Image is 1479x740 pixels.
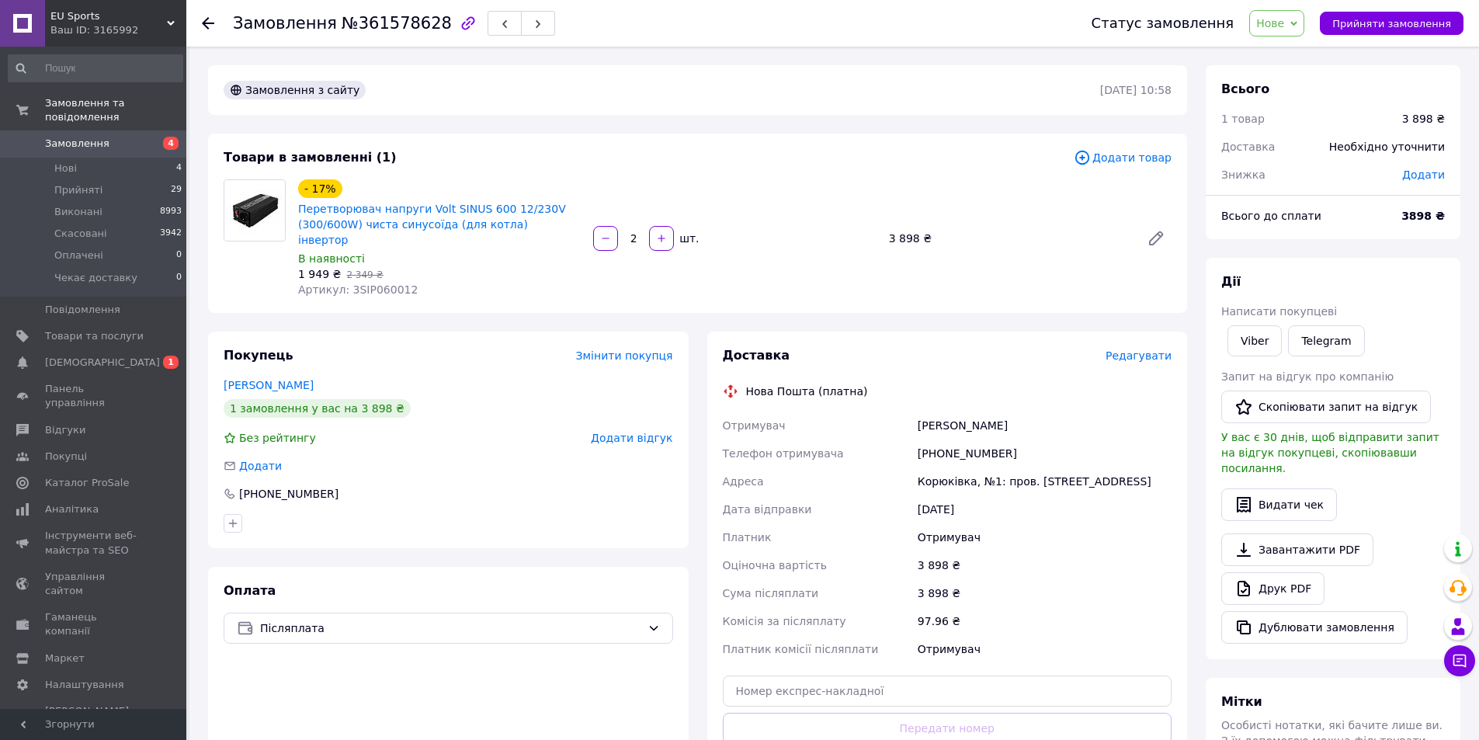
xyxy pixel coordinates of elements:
span: Замовлення [233,14,337,33]
span: Гаманець компанії [45,610,144,638]
span: Змінити покупця [576,349,673,362]
button: Прийняти замовлення [1320,12,1463,35]
span: Нові [54,162,77,175]
a: Завантажити PDF [1221,533,1373,566]
div: Статус замовлення [1092,16,1234,31]
span: Мітки [1221,694,1262,709]
span: Без рейтингу [239,432,316,444]
span: 8993 [160,205,182,219]
span: Отримувач [723,419,786,432]
a: Перетворювач напруги Volt SINUS 600 12/230V (300/600W) чиста синусоїда (для котла) інвертор [298,203,566,246]
div: 97.96 ₴ [915,607,1175,635]
span: Оціночна вартість [723,559,827,572]
div: Отримувач [915,523,1175,551]
span: Відгуки [45,423,85,437]
span: Додати [1402,168,1445,181]
span: Налаштування [45,678,124,692]
span: Платник [723,531,772,544]
span: Комісія за післяплату [723,615,846,627]
span: 1 товар [1221,113,1265,125]
span: Аналітика [45,502,99,516]
span: Покупець [224,348,293,363]
a: Редагувати [1140,223,1172,254]
span: 0 [176,271,182,285]
div: [PHONE_NUMBER] [915,439,1175,467]
span: Редагувати [1106,349,1172,362]
a: Друк PDF [1221,572,1325,605]
span: Оплачені [54,248,103,262]
span: Сума післяплати [723,587,819,599]
span: В наявності [298,252,365,265]
div: - 17% [298,179,342,198]
span: Скасовані [54,227,107,241]
a: Viber [1227,325,1282,356]
span: 29 [171,183,182,197]
span: Всього [1221,82,1269,96]
span: Артикул: 3SIP060012 [298,283,418,296]
a: Telegram [1288,325,1364,356]
div: Ваш ID: 3165992 [50,23,186,37]
button: Скопіювати запит на відгук [1221,391,1431,423]
span: Повідомлення [45,303,120,317]
span: Телефон отримувача [723,447,844,460]
div: Отримувач [915,635,1175,663]
span: №361578628 [342,14,452,33]
span: Додати відгук [591,432,672,444]
div: [PHONE_NUMBER] [238,486,340,502]
span: Інструменти веб-майстра та SEO [45,529,144,557]
div: [DATE] [915,495,1175,523]
span: У вас є 30 днів, щоб відправити запит на відгук покупцеві, скопіювавши посилання. [1221,431,1439,474]
span: EU Sports [50,9,167,23]
span: 4 [163,137,179,150]
span: Панель управління [45,382,144,410]
span: Додати товар [1074,149,1172,166]
span: Прийняті [54,183,102,197]
div: 1 замовлення у вас на 3 898 ₴ [224,399,411,418]
time: [DATE] 10:58 [1100,84,1172,96]
span: 4 [176,162,182,175]
span: Платник комісії післяплати [723,643,879,655]
b: 3898 ₴ [1401,210,1445,222]
span: 2 349 ₴ [346,269,383,280]
div: Необхідно уточнити [1320,130,1454,164]
span: Товари та послуги [45,329,144,343]
div: Корюківка, №1: пров. [STREET_ADDRESS] [915,467,1175,495]
span: Доставка [723,348,790,363]
span: Додати [239,460,282,472]
span: Замовлення [45,137,109,151]
input: Номер експрес-накладної [723,676,1172,707]
span: [DEMOGRAPHIC_DATA] [45,356,160,370]
span: 3942 [160,227,182,241]
div: 3 898 ₴ [915,551,1175,579]
div: шт. [675,231,700,246]
span: Дії [1221,274,1241,289]
button: Дублювати замовлення [1221,611,1408,644]
span: Нове [1256,17,1284,30]
span: Каталог ProSale [45,476,129,490]
div: Замовлення з сайту [224,81,366,99]
span: 1 949 ₴ [298,268,341,280]
span: Оплата [224,583,276,598]
span: 0 [176,248,182,262]
span: Дата відправки [723,503,812,516]
a: [PERSON_NAME] [224,379,314,391]
span: Товари в замовленні (1) [224,150,397,165]
span: Прийняти замовлення [1332,18,1451,30]
span: Замовлення та повідомлення [45,96,186,124]
span: Всього до сплати [1221,210,1321,222]
div: 3 898 ₴ [915,579,1175,607]
span: Маркет [45,651,85,665]
span: Покупці [45,450,87,464]
span: Знижка [1221,168,1265,181]
div: [PERSON_NAME] [915,412,1175,439]
span: Управління сайтом [45,570,144,598]
div: 3 898 ₴ [883,228,1134,249]
span: Виконані [54,205,102,219]
img: Перетворювач напруги Volt SINUS 600 12/230V (300/600W) чиста синусоїда (для котла) інвертор [224,180,285,241]
button: Видати чек [1221,488,1337,521]
button: Чат з покупцем [1444,645,1475,676]
span: Доставка [1221,141,1275,153]
span: Чекає доставку [54,271,137,285]
div: Нова Пошта (платна) [742,384,872,399]
div: 3 898 ₴ [1402,111,1445,127]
